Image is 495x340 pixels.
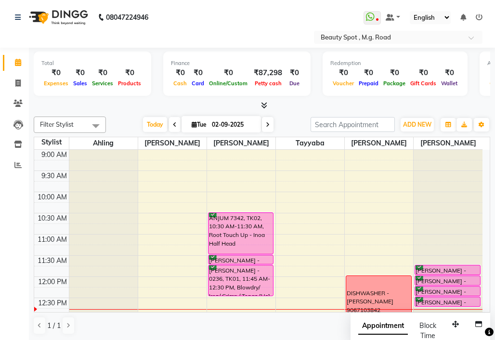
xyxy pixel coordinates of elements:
input: Search Appointment [311,117,395,132]
span: Gift Cards [408,80,439,87]
div: DISHWASHER - [PERSON_NAME] 9067103842 [347,289,411,315]
div: ₹0 [381,67,408,78]
div: 9:00 AM [39,150,69,160]
div: ANJUM 7342, TK02, 10:30 AM-11:30 AM, Root Touch Up - Inoa Half Head [208,213,274,254]
div: [PERSON_NAME] - 0236, TK01, 12:30 PM-12:45 PM, Reg Polish [415,297,480,306]
button: ADD NEW [401,118,434,131]
div: Stylist [34,137,69,147]
span: Tayyaba [276,137,344,149]
span: Card [189,80,207,87]
div: ₹0 [171,67,189,78]
div: [PERSON_NAME] - 0236, TK01, 11:30 AM-11:45 AM, Hair Wash + Cond + Blast Dry [Us] [208,255,274,264]
span: Petty cash [252,80,284,87]
span: Tue [189,121,209,128]
div: ₹0 [330,67,356,78]
div: 11:00 AM [36,235,69,245]
span: Voucher [330,80,356,87]
div: [PERSON_NAME] - 0236, TK01, 11:45 AM-12:00 PM, Nail Cut & File [415,265,480,275]
span: [PERSON_NAME] [414,137,482,149]
span: Package [381,80,408,87]
div: 12:30 PM [36,298,69,308]
div: ₹0 [189,67,207,78]
div: [PERSON_NAME] - 0236, TK01, 12:15 PM-12:30 PM, Reg Polish [415,287,480,296]
img: logo [25,4,91,31]
span: Services [90,80,116,87]
span: Ahling [69,137,138,149]
div: ₹0 [116,67,143,78]
span: Online/Custom [207,80,250,87]
div: ₹0 [90,67,116,78]
span: [PERSON_NAME] [345,137,413,149]
span: [PERSON_NAME] [207,137,275,149]
span: Wallet [439,80,460,87]
span: Cash [171,80,189,87]
span: Block Time [419,321,436,340]
span: ADD NEW [403,121,431,128]
div: ₹87,298 [250,67,286,78]
input: 2025-09-02 [209,118,257,132]
div: ₹0 [439,67,460,78]
div: [PERSON_NAME] - 0236, TK01, 12:00 PM-12:15 PM, Nail Cut & File [415,276,480,285]
span: Products [116,80,143,87]
span: Today [143,117,167,132]
div: ₹0 [207,67,250,78]
b: 08047224946 [106,4,148,31]
span: 1 / 1 [47,321,61,331]
div: Total [41,59,143,67]
div: 10:30 AM [36,213,69,223]
div: 9:30 AM [39,171,69,181]
div: ₹0 [356,67,381,78]
span: [PERSON_NAME] [138,137,207,149]
div: [PERSON_NAME] - 0236, TK01, 11:45 AM-12:30 PM, Blowdry/ Iron/ Crimp / Tongs [Us] [208,265,274,296]
span: Appointment [358,317,408,335]
div: Redemption [330,59,460,67]
span: Filter Stylist [40,120,74,128]
span: Due [287,80,302,87]
div: ₹0 [286,67,303,78]
div: 10:00 AM [36,192,69,202]
div: ₹0 [71,67,90,78]
span: Prepaid [356,80,381,87]
div: 11:30 AM [36,256,69,266]
span: Expenses [41,80,71,87]
div: ₹0 [408,67,439,78]
div: 12:00 PM [36,277,69,287]
div: Finance [171,59,303,67]
span: Sales [71,80,90,87]
div: ₹0 [41,67,71,78]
